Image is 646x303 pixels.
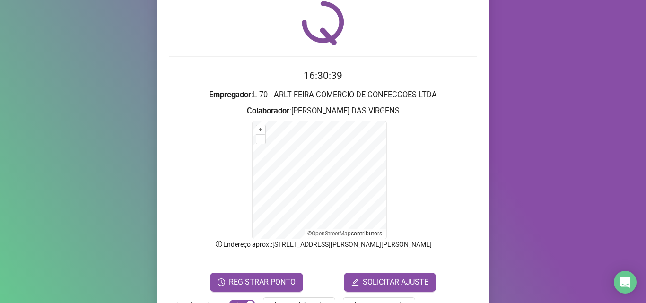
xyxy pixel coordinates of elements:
span: clock-circle [218,278,225,286]
span: info-circle [215,240,223,248]
h3: : L 70 - ARLT FEIRA COMERCIO DE CONFECCOES LTDA [169,89,477,101]
div: Open Intercom Messenger [614,271,637,294]
strong: Colaborador [247,106,289,115]
h3: : [PERSON_NAME] DAS VIRGENS [169,105,477,117]
button: REGISTRAR PONTO [210,273,303,292]
img: QRPoint [302,1,344,45]
button: editSOLICITAR AJUSTE [344,273,436,292]
p: Endereço aprox. : [STREET_ADDRESS][PERSON_NAME][PERSON_NAME] [169,239,477,250]
span: edit [351,278,359,286]
strong: Empregador [209,90,251,99]
time: 16:30:39 [304,70,342,81]
span: REGISTRAR PONTO [229,277,296,288]
li: © contributors. [307,230,384,237]
a: OpenStreetMap [312,230,351,237]
span: SOLICITAR AJUSTE [363,277,428,288]
button: + [256,125,265,134]
button: – [256,135,265,144]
